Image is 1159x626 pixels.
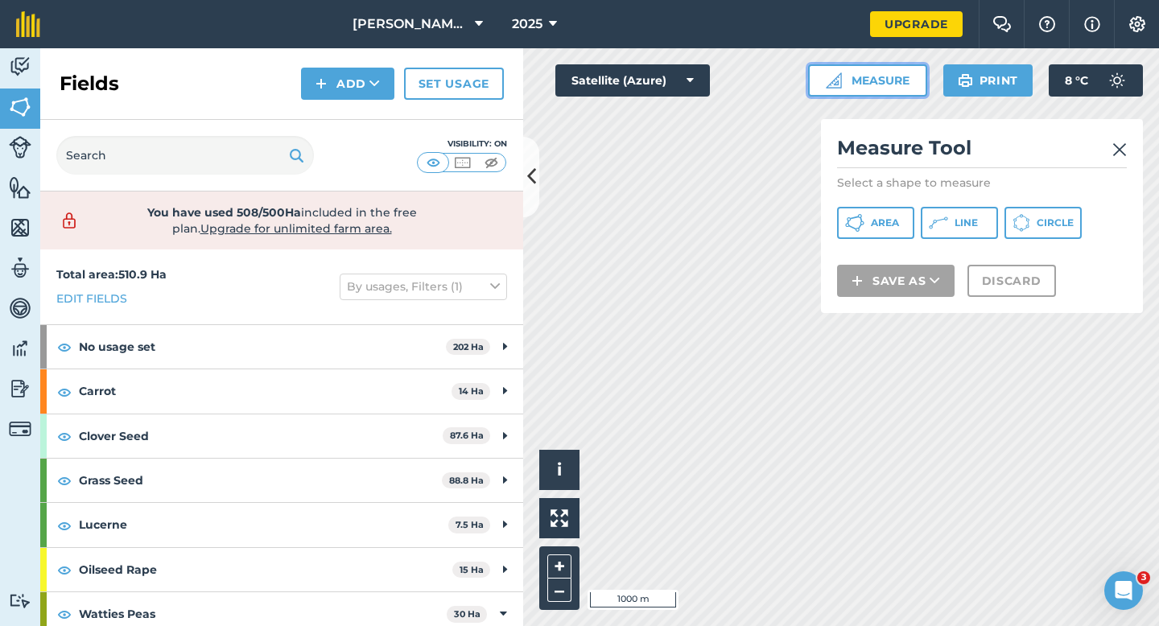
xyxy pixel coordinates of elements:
a: You have used 508/500Haincluded in the free plan.Upgrade for unlimited farm area. [53,204,510,237]
img: svg+xml;base64,PHN2ZyB4bWxucz0iaHR0cDovL3d3dy53My5vcmcvMjAwMC9zdmciIHdpZHRoPSIxNyIgaGVpZ2h0PSIxNy... [1084,14,1100,34]
a: Set usage [404,68,504,100]
img: svg+xml;base64,PD94bWwgdmVyc2lvbj0iMS4wIiBlbmNvZGluZz0idXRmLTgiPz4KPCEtLSBHZW5lcmF0b3I6IEFkb2JlIE... [9,296,31,320]
span: Circle [1037,216,1074,229]
button: Satellite (Azure) [555,64,710,97]
img: svg+xml;base64,PD94bWwgdmVyc2lvbj0iMS4wIiBlbmNvZGluZz0idXRmLTgiPz4KPCEtLSBHZW5lcmF0b3I6IEFkb2JlIE... [9,136,31,159]
div: Oilseed Rape15 Ha [40,548,523,591]
button: Area [837,207,914,239]
strong: Carrot [79,369,452,413]
strong: 14 Ha [459,385,484,397]
img: Two speech bubbles overlapping with the left bubble in the forefront [992,16,1012,32]
button: – [547,579,571,602]
img: svg+xml;base64,PD94bWwgdmVyc2lvbj0iMS4wIiBlbmNvZGluZz0idXRmLTgiPz4KPCEtLSBHZW5lcmF0b3I6IEFkb2JlIE... [9,418,31,440]
strong: You have used 508/500Ha [147,205,301,220]
img: svg+xml;base64,PHN2ZyB4bWxucz0iaHR0cDovL3d3dy53My5vcmcvMjAwMC9zdmciIHdpZHRoPSI1NiIgaGVpZ2h0PSI2MC... [9,216,31,240]
button: By usages, Filters (1) [340,274,507,299]
strong: Grass Seed [79,459,442,502]
span: Upgrade for unlimited farm area. [200,221,392,236]
button: Measure [808,64,927,97]
button: Line [921,207,998,239]
a: Edit fields [56,290,127,307]
img: svg+xml;base64,PHN2ZyB4bWxucz0iaHR0cDovL3d3dy53My5vcmcvMjAwMC9zdmciIHdpZHRoPSIxOCIgaGVpZ2h0PSIyNC... [57,426,72,446]
input: Search [56,136,314,175]
img: svg+xml;base64,PHN2ZyB4bWxucz0iaHR0cDovL3d3dy53My5vcmcvMjAwMC9zdmciIHdpZHRoPSIxOSIgaGVpZ2h0PSIyNC... [958,71,973,90]
button: + [547,554,571,579]
img: svg+xml;base64,PD94bWwgdmVyc2lvbj0iMS4wIiBlbmNvZGluZz0idXRmLTgiPz4KPCEtLSBHZW5lcmF0b3I6IEFkb2JlIE... [9,256,31,280]
span: Line [955,216,978,229]
strong: 15 Ha [460,564,484,575]
div: Lucerne7.5 Ha [40,503,523,546]
img: svg+xml;base64,PD94bWwgdmVyc2lvbj0iMS4wIiBlbmNvZGluZz0idXRmLTgiPz4KPCEtLSBHZW5lcmF0b3I6IEFkb2JlIE... [1101,64,1133,97]
img: svg+xml;base64,PHN2ZyB4bWxucz0iaHR0cDovL3d3dy53My5vcmcvMjAwMC9zdmciIHdpZHRoPSI1NiIgaGVpZ2h0PSI2MC... [9,95,31,119]
button: Print [943,64,1033,97]
img: A cog icon [1128,16,1147,32]
img: A question mark icon [1037,16,1057,32]
a: Upgrade [870,11,963,37]
button: Discard [967,265,1056,297]
img: svg+xml;base64,PHN2ZyB4bWxucz0iaHR0cDovL3d3dy53My5vcmcvMjAwMC9zdmciIHdpZHRoPSIxOCIgaGVpZ2h0PSIyNC... [57,471,72,490]
span: included in the free plan . [110,204,453,237]
img: svg+xml;base64,PD94bWwgdmVyc2lvbj0iMS4wIiBlbmNvZGluZz0idXRmLTgiPz4KPCEtLSBHZW5lcmF0b3I6IEFkb2JlIE... [9,55,31,79]
p: Select a shape to measure [837,175,1127,191]
img: svg+xml;base64,PD94bWwgdmVyc2lvbj0iMS4wIiBlbmNvZGluZz0idXRmLTgiPz4KPCEtLSBHZW5lcmF0b3I6IEFkb2JlIE... [9,336,31,360]
h2: Fields [60,71,119,97]
img: svg+xml;base64,PHN2ZyB4bWxucz0iaHR0cDovL3d3dy53My5vcmcvMjAwMC9zdmciIHdpZHRoPSIxOCIgaGVpZ2h0PSIyNC... [57,560,72,579]
strong: Oilseed Rape [79,548,452,591]
strong: No usage set [79,325,446,369]
img: svg+xml;base64,PHN2ZyB4bWxucz0iaHR0cDovL3d3dy53My5vcmcvMjAwMC9zdmciIHdpZHRoPSIxOCIgaGVpZ2h0PSIyNC... [57,382,72,402]
strong: 7.5 Ha [456,519,484,530]
button: Circle [1004,207,1082,239]
img: svg+xml;base64,PHN2ZyB4bWxucz0iaHR0cDovL3d3dy53My5vcmcvMjAwMC9zdmciIHdpZHRoPSIxNCIgaGVpZ2h0PSIyNC... [316,74,327,93]
button: Save as [837,265,955,297]
button: 8 °C [1049,64,1143,97]
img: svg+xml;base64,PHN2ZyB4bWxucz0iaHR0cDovL3d3dy53My5vcmcvMjAwMC9zdmciIHdpZHRoPSIxOCIgaGVpZ2h0PSIyNC... [57,516,72,535]
img: svg+xml;base64,PHN2ZyB4bWxucz0iaHR0cDovL3d3dy53My5vcmcvMjAwMC9zdmciIHdpZHRoPSIyMiIgaGVpZ2h0PSIzMC... [1112,140,1127,159]
div: Clover Seed87.6 Ha [40,414,523,458]
strong: 87.6 Ha [450,430,484,441]
img: svg+xml;base64,PHN2ZyB4bWxucz0iaHR0cDovL3d3dy53My5vcmcvMjAwMC9zdmciIHdpZHRoPSI1MCIgaGVpZ2h0PSI0MC... [452,154,472,171]
button: Add [301,68,394,100]
span: 2025 [512,14,542,34]
strong: 202 Ha [453,341,484,352]
img: svg+xml;base64,PD94bWwgdmVyc2lvbj0iMS4wIiBlbmNvZGluZz0idXRmLTgiPz4KPCEtLSBHZW5lcmF0b3I6IEFkb2JlIE... [9,377,31,401]
span: [PERSON_NAME] & Sons Farming [353,14,468,34]
div: Grass Seed88.8 Ha [40,459,523,502]
strong: Clover Seed [79,414,443,458]
strong: Lucerne [79,503,448,546]
strong: 30 Ha [454,608,481,620]
iframe: Intercom live chat [1104,571,1143,610]
img: svg+xml;base64,PHN2ZyB4bWxucz0iaHR0cDovL3d3dy53My5vcmcvMjAwMC9zdmciIHdpZHRoPSIxOCIgaGVpZ2h0PSIyNC... [57,604,72,624]
div: Visibility: On [417,138,507,150]
img: svg+xml;base64,PHN2ZyB4bWxucz0iaHR0cDovL3d3dy53My5vcmcvMjAwMC9zdmciIHdpZHRoPSIxNCIgaGVpZ2h0PSIyNC... [852,271,863,290]
img: svg+xml;base64,PHN2ZyB4bWxucz0iaHR0cDovL3d3dy53My5vcmcvMjAwMC9zdmciIHdpZHRoPSI1NiIgaGVpZ2h0PSI2MC... [9,175,31,200]
strong: 88.8 Ha [449,475,484,486]
span: 8 ° C [1065,64,1088,97]
button: i [539,450,579,490]
img: svg+xml;base64,PHN2ZyB4bWxucz0iaHR0cDovL3d3dy53My5vcmcvMjAwMC9zdmciIHdpZHRoPSI1MCIgaGVpZ2h0PSI0MC... [423,154,443,171]
h2: Measure Tool [837,135,1127,168]
img: svg+xml;base64,PHN2ZyB4bWxucz0iaHR0cDovL3d3dy53My5vcmcvMjAwMC9zdmciIHdpZHRoPSIxOSIgaGVpZ2h0PSIyNC... [289,146,304,165]
img: fieldmargin Logo [16,11,40,37]
strong: Total area : 510.9 Ha [56,267,167,282]
span: 3 [1137,571,1150,584]
img: Ruler icon [826,72,842,89]
img: svg+xml;base64,PD94bWwgdmVyc2lvbj0iMS4wIiBlbmNvZGluZz0idXRmLTgiPz4KPCEtLSBHZW5lcmF0b3I6IEFkb2JlIE... [9,593,31,608]
div: Carrot14 Ha [40,369,523,413]
span: i [557,459,562,480]
img: svg+xml;base64,PHN2ZyB4bWxucz0iaHR0cDovL3d3dy53My5vcmcvMjAwMC9zdmciIHdpZHRoPSIxOCIgaGVpZ2h0PSIyNC... [57,337,72,356]
div: No usage set202 Ha [40,325,523,369]
img: svg+xml;base64,PD94bWwgdmVyc2lvbj0iMS4wIiBlbmNvZGluZz0idXRmLTgiPz4KPCEtLSBHZW5lcmF0b3I6IEFkb2JlIE... [53,211,85,230]
img: Four arrows, one pointing top left, one top right, one bottom right and the last bottom left [551,509,568,527]
img: svg+xml;base64,PHN2ZyB4bWxucz0iaHR0cDovL3d3dy53My5vcmcvMjAwMC9zdmciIHdpZHRoPSI1MCIgaGVpZ2h0PSI0MC... [481,154,501,171]
span: Area [871,216,899,229]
